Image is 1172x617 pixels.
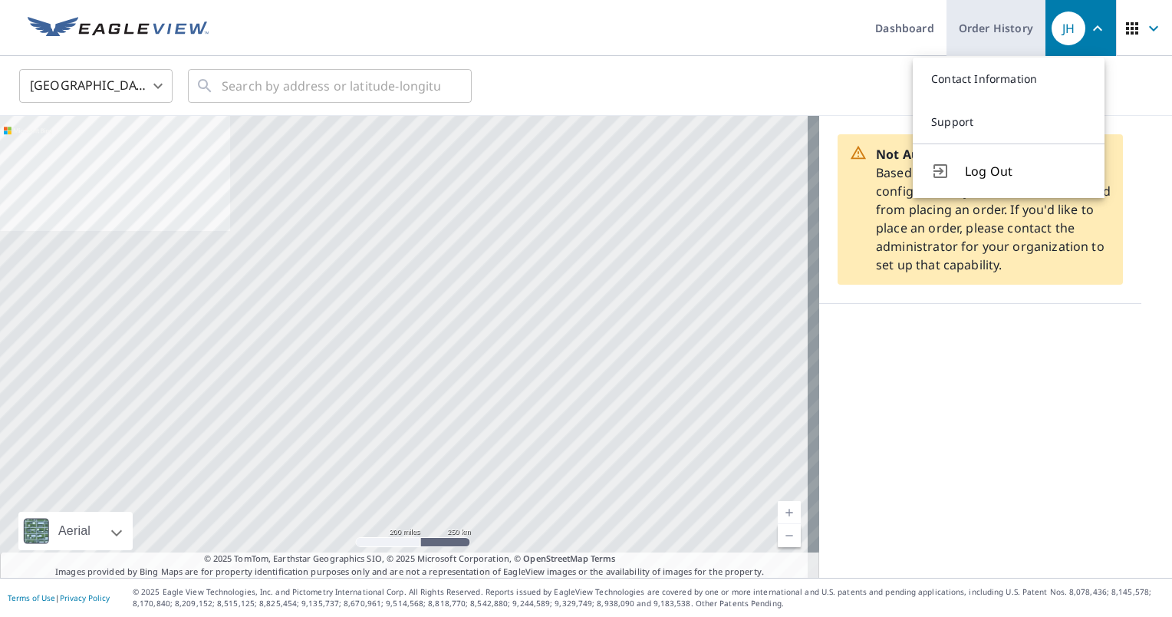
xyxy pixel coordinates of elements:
div: JH [1052,12,1085,45]
p: Based on your organization's configuration, you have been restricted from placing an order. If yo... [876,145,1111,274]
a: Support [913,101,1105,144]
div: Aerial [54,512,95,550]
div: [GEOGRAPHIC_DATA] [19,64,173,107]
a: OpenStreetMap [523,553,588,564]
a: Current Level 5, Zoom Out [778,524,801,547]
a: Contact Information [913,58,1105,101]
p: | [8,593,110,602]
div: Aerial [18,512,133,550]
a: Terms of Use [8,592,55,603]
span: © 2025 TomTom, Earthstar Geographics SIO, © 2025 Microsoft Corporation, © [204,553,616,566]
input: Search by address or latitude-longitude [222,64,440,107]
img: EV Logo [28,17,209,40]
a: Terms [591,553,616,564]
span: Log Out [965,162,1086,180]
p: © 2025 Eagle View Technologies, Inc. and Pictometry International Corp. All Rights Reserved. Repo... [133,586,1164,609]
a: Privacy Policy [60,592,110,603]
strong: Not Authorized: [876,146,975,163]
button: Log Out [913,144,1105,198]
a: Current Level 5, Zoom In [778,501,801,524]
